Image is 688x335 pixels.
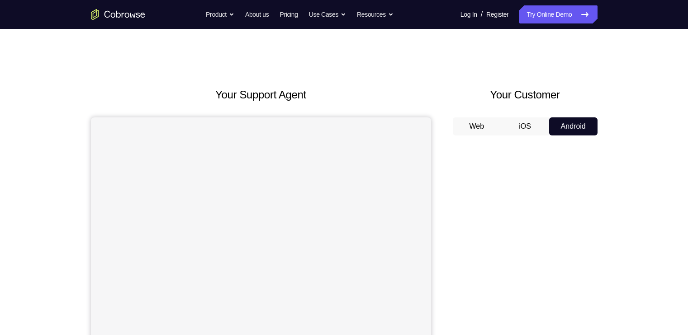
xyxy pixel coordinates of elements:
[481,9,483,20] span: /
[453,117,501,135] button: Web
[519,5,597,23] a: Try Online Demo
[501,117,549,135] button: iOS
[245,5,269,23] a: About us
[309,5,346,23] button: Use Cases
[280,5,298,23] a: Pricing
[206,5,234,23] button: Product
[460,5,477,23] a: Log In
[91,9,145,20] a: Go to the home page
[453,87,598,103] h2: Your Customer
[91,87,431,103] h2: Your Support Agent
[486,5,508,23] a: Register
[357,5,394,23] button: Resources
[549,117,598,135] button: Android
